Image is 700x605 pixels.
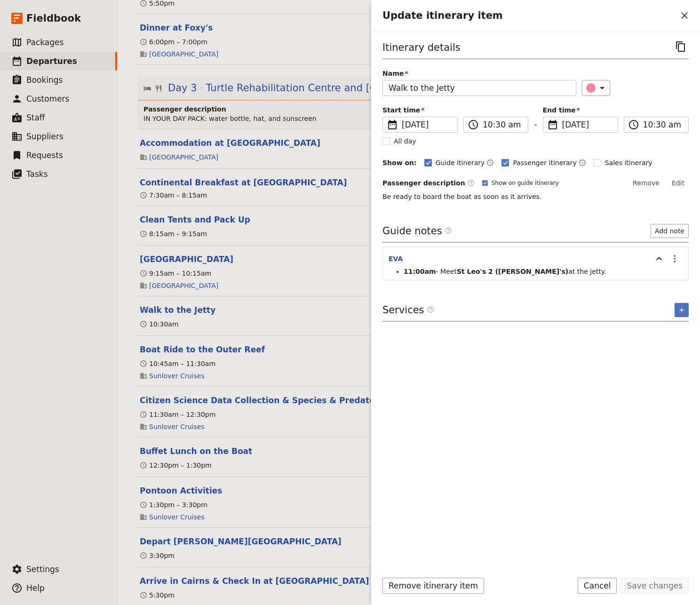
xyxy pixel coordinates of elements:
[206,81,576,95] span: Turtle Rehabilitation Centre and [GEOGRAPHIC_DATA] with Marine Biologist
[140,446,252,457] button: Edit this itinerary item
[26,565,59,574] span: Settings
[562,119,612,130] span: [DATE]
[568,268,606,275] span: at the jetty.
[140,22,213,33] button: Edit this itinerary item
[492,179,559,187] span: Show on guide itinerary
[26,56,77,66] span: Departures
[140,214,250,225] button: Edit this itinerary item
[140,575,369,587] button: Edit this itinerary item
[582,80,610,96] button: ​
[467,179,475,187] span: ​
[140,461,212,470] div: 12:30pm – 1:30pm
[26,169,48,179] span: Tasks
[140,177,347,188] button: Edit this itinerary item
[668,176,689,190] button: Edit
[140,551,175,560] div: 3:30pm
[149,512,205,522] a: Sunlover Cruises
[382,224,452,238] h3: Guide notes
[578,578,617,594] button: Cancel
[628,176,664,190] button: Remove
[26,113,45,122] span: Staff
[382,178,475,188] label: Passenger description
[513,158,576,167] span: Passenger itinerary
[140,500,207,509] div: 1:30pm – 3:30pm
[427,306,434,313] span: ​
[389,254,403,263] button: EVA
[140,359,215,368] div: 10:45am – 11:30am
[628,119,639,130] span: ​
[486,157,494,168] button: Time shown on guide itinerary
[140,485,222,496] button: Edit this itinerary item
[149,422,205,431] a: Sunlover Cruises
[587,82,608,94] div: ​
[26,94,69,103] span: Customers
[402,119,452,130] span: [DATE]
[149,371,205,381] a: Sunlover Cruises
[382,40,461,55] h3: Itinerary details
[534,119,537,133] span: -
[143,104,676,114] h4: Passenger description
[620,578,689,594] button: Save changes
[382,69,576,78] span: Name
[643,119,683,130] input: ​
[140,590,175,600] div: 5:30pm
[651,224,689,238] button: Add note
[382,193,541,200] span: Be ready to board the boat as soon as it arrives.
[387,119,398,130] span: ​
[140,269,211,278] div: 9:15am – 10:15am
[579,157,586,168] button: Time shown on passenger itinerary
[140,137,320,149] button: Edit this itinerary item
[140,37,207,47] div: 6:00pm – 7:00pm
[140,229,207,239] div: 8:15am – 9:15am
[675,303,689,317] button: Add service inclusion
[26,151,63,160] span: Requests
[143,81,632,95] button: Edit day information
[382,80,576,96] input: Name
[394,136,416,146] span: All day
[667,251,683,267] button: Actions
[140,536,342,547] button: Edit this itinerary item
[382,158,417,167] div: Show on:
[445,227,452,238] span: ​
[140,191,207,200] div: 7:30am – 8:15am
[436,158,485,167] span: Guide itinerary
[547,119,558,130] span: ​
[673,39,689,55] button: Copy itinerary item
[676,8,692,24] button: Close drawer
[140,319,179,329] div: 10:30am
[140,344,265,355] button: Edit this itinerary item
[26,75,63,85] span: Bookings
[483,119,522,130] input: ​
[436,268,457,275] span: - Meet
[468,119,479,130] span: ​
[457,268,568,275] strong: St Leo's 2 ([PERSON_NAME]'s)
[26,583,45,593] span: Help
[427,306,434,317] span: ​
[445,227,452,234] span: ​
[140,254,233,265] button: Edit this itinerary item
[382,303,434,317] h3: Services
[26,132,64,141] span: Suppliers
[26,38,64,47] span: Packages
[543,105,618,115] span: End time
[605,158,652,167] span: Sales itinerary
[382,8,676,23] h2: Update itinerary item
[143,115,317,122] span: IN YOUR DAY PACK: water bottle, hat, and sunscreen
[168,81,197,95] span: Day 3
[140,410,215,419] div: 11:30am – 12:30pm
[140,304,215,316] button: Edit this itinerary item
[149,49,218,59] a: [GEOGRAPHIC_DATA]
[149,281,218,290] a: [GEOGRAPHIC_DATA]
[382,578,484,594] button: Remove itinerary item
[140,395,442,406] button: Edit this itinerary item
[404,268,436,275] strong: 11:00am
[382,105,458,115] span: Start time
[149,152,218,162] a: [GEOGRAPHIC_DATA]
[26,11,81,25] span: Fieldbook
